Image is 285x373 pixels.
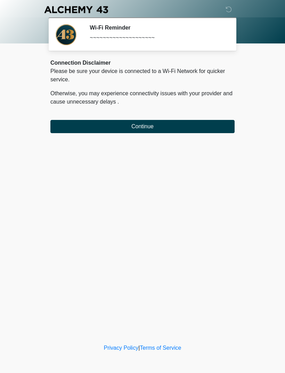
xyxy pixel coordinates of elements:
img: Alchemy 43 Logo [43,5,109,14]
a: Terms of Service [140,345,181,351]
p: Please be sure your device is connected to a Wi-Fi Network for quicker service. [50,67,235,84]
p: Otherwise, you may experience connectivity issues with your provider and cause unnecessary delays . [50,89,235,106]
a: | [138,345,140,351]
div: Connection Disclaimer [50,59,235,67]
h2: Wi-Fi Reminder [90,24,224,31]
div: ~~~~~~~~~~~~~~~~~~~~ [90,34,224,42]
a: Privacy Policy [104,345,139,351]
img: Agent Avatar [56,24,76,45]
button: Continue [50,120,235,133]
